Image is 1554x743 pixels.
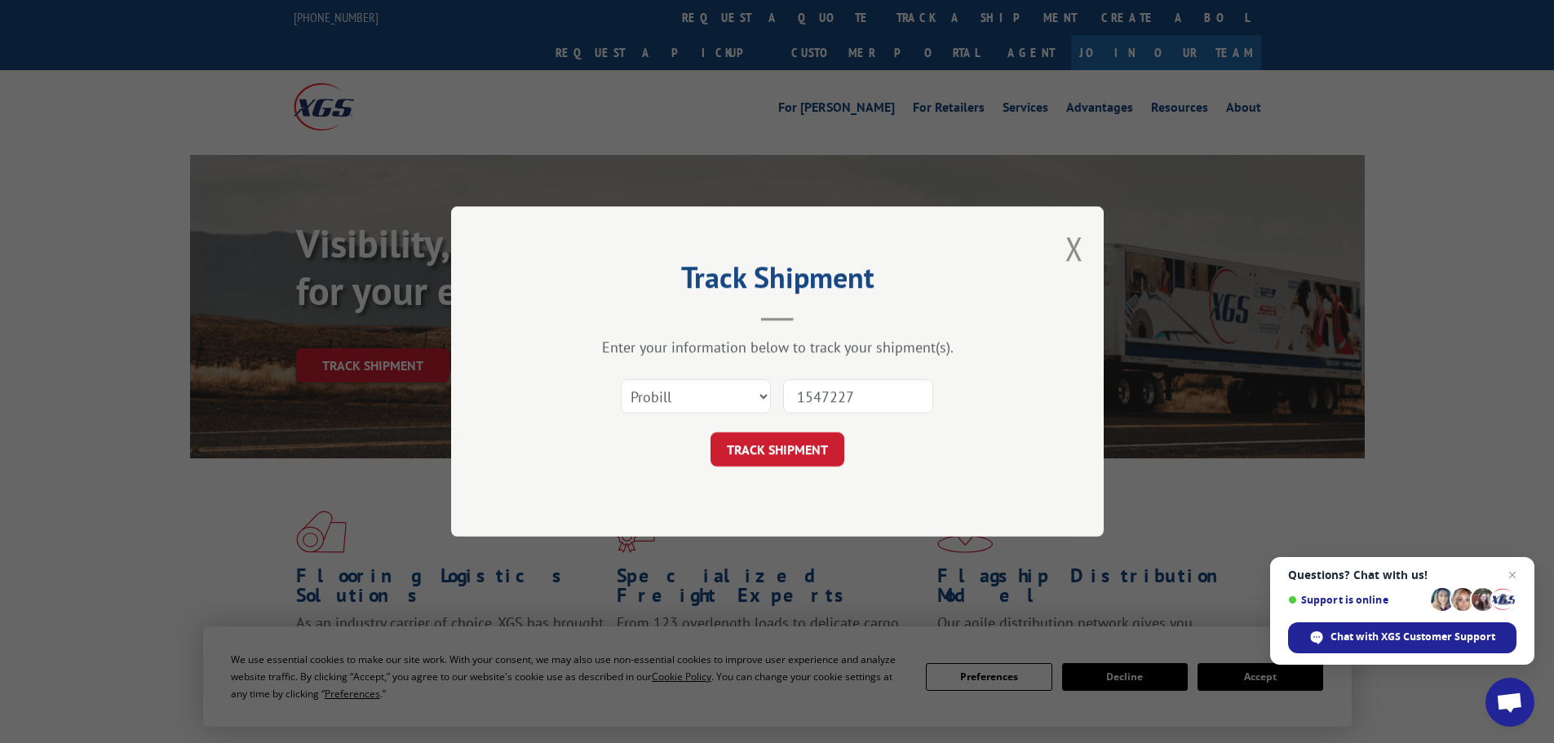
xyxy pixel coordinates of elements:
[1503,565,1522,585] span: Close chat
[1330,630,1495,644] span: Chat with XGS Customer Support
[1288,622,1516,653] div: Chat with XGS Customer Support
[1288,594,1425,606] span: Support is online
[533,266,1022,297] h2: Track Shipment
[1485,678,1534,727] div: Open chat
[1065,227,1083,270] button: Close modal
[1288,568,1516,582] span: Questions? Chat with us!
[783,379,933,414] input: Number(s)
[711,432,844,467] button: TRACK SHIPMENT
[533,338,1022,356] div: Enter your information below to track your shipment(s).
